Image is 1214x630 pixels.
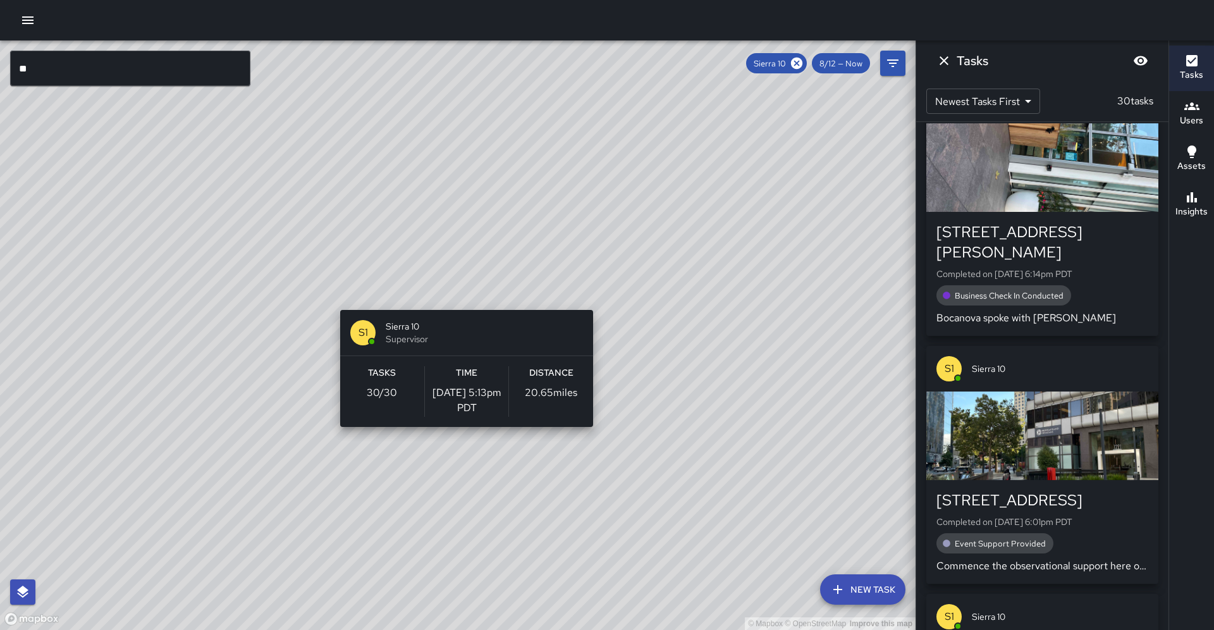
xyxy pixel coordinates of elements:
button: S1Sierra 10[STREET_ADDRESS][PERSON_NAME]Completed on [DATE] 6:14pm PDTBusiness Check In Conducted... [926,78,1158,336]
p: S1 [945,361,954,376]
span: Event Support Provided [947,538,1053,549]
button: New Task [820,574,905,605]
h6: Tasks [1180,68,1203,82]
span: Sierra 10 [972,362,1148,375]
div: [STREET_ADDRESS] [936,490,1148,510]
button: Blur [1128,48,1153,73]
p: 30 / 30 [367,385,397,400]
h6: Time [456,366,477,380]
span: Sierra 10 [746,58,794,69]
span: Sierra 10 [972,610,1148,623]
button: S1Sierra 10[STREET_ADDRESS]Completed on [DATE] 6:01pm PDTEvent Support ProvidedCommence the obser... [926,346,1158,584]
span: Business Check In Conducted [947,290,1071,301]
button: Insights [1169,182,1214,228]
p: [DATE] 5:13pm PDT [425,385,509,416]
h6: Insights [1175,205,1208,219]
p: S1 [359,325,368,340]
div: Newest Tasks First [926,89,1040,114]
span: Sierra 10 [386,320,583,333]
button: Tasks [1169,46,1214,91]
button: Filters [880,51,905,76]
h6: Users [1180,114,1203,128]
p: 20.65 miles [525,385,577,400]
span: Supervisor [386,333,583,345]
p: Bocanova spoke with [PERSON_NAME] [936,311,1148,326]
button: Dismiss [931,48,957,73]
p: 30 tasks [1112,94,1158,109]
p: S1 [945,609,954,624]
button: Assets [1169,137,1214,182]
span: 8/12 — Now [812,58,870,69]
div: [STREET_ADDRESS][PERSON_NAME] [936,222,1148,262]
button: S1Sierra 10SupervisorTasks30/30Time[DATE] 5:13pm PDTDistance20.65miles [340,310,593,427]
div: Sierra 10 [746,53,807,73]
h6: Tasks [368,366,396,380]
p: Completed on [DATE] 6:01pm PDT [936,516,1148,528]
h6: Tasks [957,51,988,71]
h6: Assets [1177,159,1206,173]
p: Commence the observational support here on Clorox building they observe blackmail adult [PERSON_N... [936,559,1148,574]
p: Completed on [DATE] 6:14pm PDT [936,268,1148,280]
button: Users [1169,91,1214,137]
h6: Distance [529,366,573,380]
